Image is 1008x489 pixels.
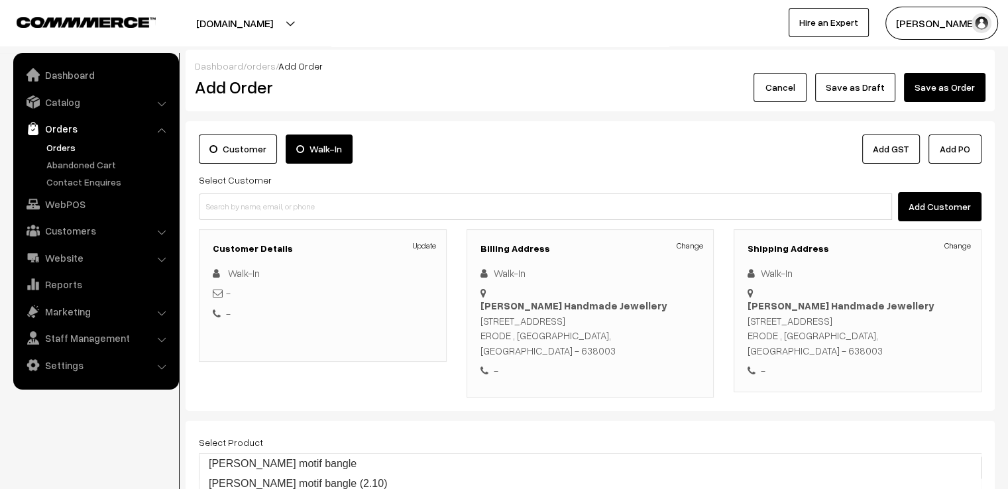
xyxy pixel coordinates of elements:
button: Save as Order [904,73,985,102]
h2: Add Order [195,77,445,97]
button: Add PO [928,135,981,164]
a: Change [677,240,703,252]
div: - [213,306,433,321]
label: Select Customer [199,173,272,187]
label: Walk-In [286,135,353,164]
label: Customer [199,135,277,164]
img: user [972,13,991,33]
a: Website [17,246,174,270]
div: Walk-In [748,266,968,281]
a: [PERSON_NAME] motif bangle [199,454,981,474]
div: - [480,363,700,378]
a: Staff Management [17,326,174,350]
a: Reports [17,272,174,296]
button: Add Customer [898,192,981,221]
a: Hire an Expert [789,8,869,37]
a: Marketing [17,299,174,323]
div: Walk-In [480,266,700,281]
div: / / [195,59,985,73]
a: Change [944,240,971,252]
a: Abandoned Cart [43,158,174,172]
span: Add Order [278,60,323,72]
a: Contact Enquires [43,175,174,189]
b: [PERSON_NAME] Handmade Jewellery [748,299,934,311]
a: COMMMERCE [17,13,133,29]
div: - [748,363,968,378]
a: Dashboard [195,60,243,72]
a: Settings [17,353,174,377]
button: [DOMAIN_NAME] [150,7,319,40]
div: - [213,286,433,301]
h3: Customer Details [213,243,433,254]
label: Select Product [199,435,263,449]
img: COMMMERCE [17,17,156,27]
button: [PERSON_NAME] [885,7,998,40]
a: Update [413,240,436,252]
h3: Shipping Address [748,243,968,254]
button: Save as Draft [815,73,895,102]
a: Add GST [862,135,920,164]
a: Orders [43,140,174,154]
input: Search by name, email, or phone [199,193,892,220]
a: Orders [17,117,174,140]
div: [STREET_ADDRESS] ERODE , [GEOGRAPHIC_DATA], [GEOGRAPHIC_DATA] - 638003 [748,298,968,358]
a: orders [247,60,276,72]
h3: Billing Address [480,243,700,254]
button: Cancel [754,73,807,102]
div: [STREET_ADDRESS] ERODE , [GEOGRAPHIC_DATA], [GEOGRAPHIC_DATA] - 638003 [480,298,700,358]
span: Walk-In [228,267,260,279]
a: Customers [17,219,174,243]
b: [PERSON_NAME] Handmade Jewellery [480,299,667,311]
a: WebPOS [17,192,174,216]
a: Catalog [17,90,174,114]
a: Dashboard [17,63,174,87]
